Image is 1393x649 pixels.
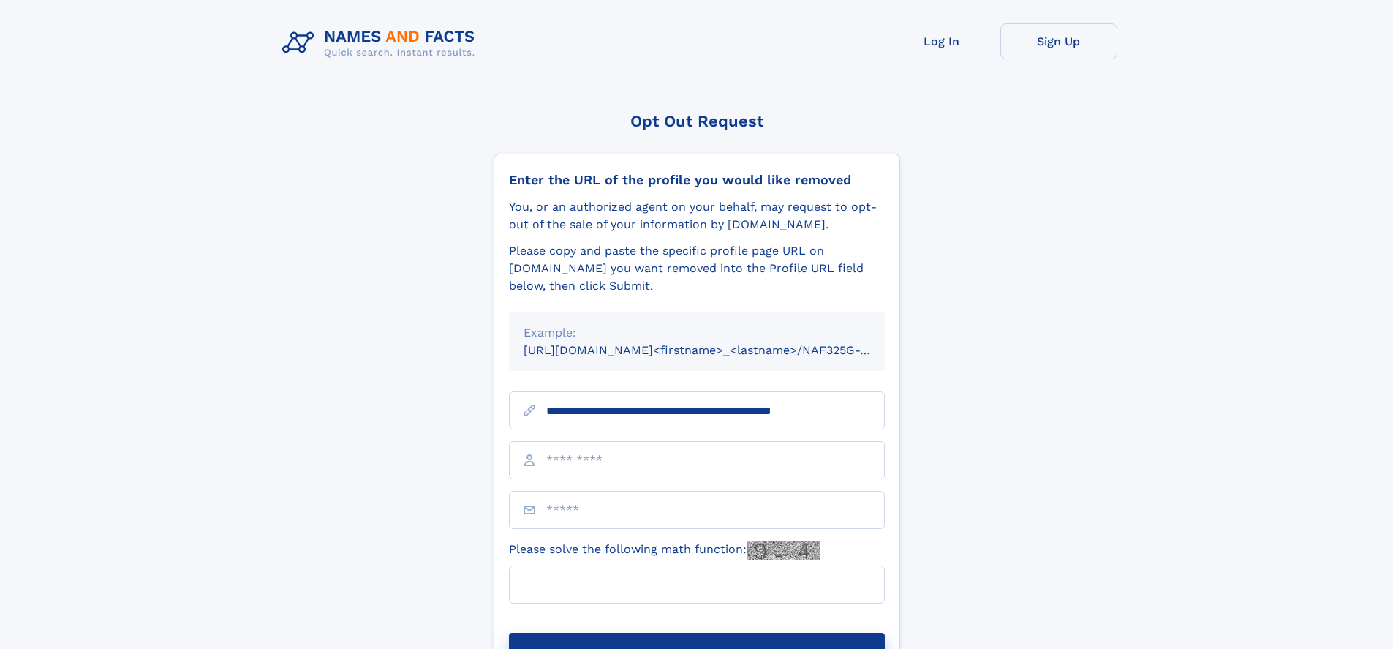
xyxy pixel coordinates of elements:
div: Enter the URL of the profile you would like removed [509,172,885,188]
a: Log In [883,23,1000,59]
div: Opt Out Request [494,112,900,130]
small: [URL][DOMAIN_NAME]<firstname>_<lastname>/NAF325G-xxxxxxxx [524,343,913,357]
label: Please solve the following math function: [509,541,820,560]
img: Logo Names and Facts [276,23,487,63]
a: Sign Up [1000,23,1117,59]
div: You, or an authorized agent on your behalf, may request to opt-out of the sale of your informatio... [509,198,885,233]
div: Please copy and paste the specific profile page URL on [DOMAIN_NAME] you want removed into the Pr... [509,242,885,295]
div: Example: [524,324,870,342]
